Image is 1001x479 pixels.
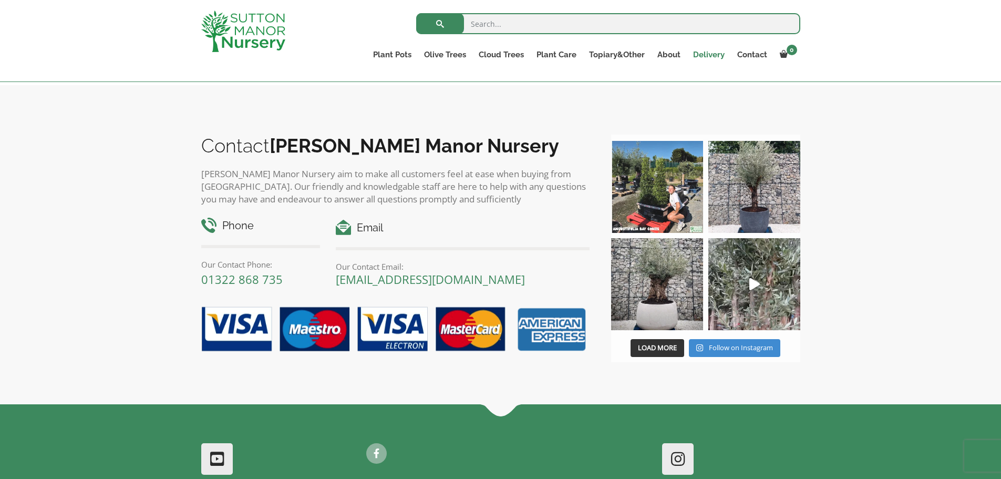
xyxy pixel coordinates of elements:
p: Our Contact Email: [336,260,590,273]
a: 01322 868 735 [201,271,283,287]
b: [PERSON_NAME] Manor Nursery [270,135,559,157]
a: Play [708,238,800,330]
a: Plant Care [530,47,583,62]
img: payment-options.png [193,301,590,359]
a: About [651,47,687,62]
a: Delivery [687,47,731,62]
a: Contact [731,47,773,62]
h4: Phone [201,218,321,234]
p: Our Contact Phone: [201,258,321,271]
h2: Contact [201,135,590,157]
a: Instagram Follow on Instagram [689,339,780,357]
a: Olive Trees [418,47,472,62]
a: 0 [773,47,800,62]
h4: Email [336,220,590,236]
img: Our elegant & picturesque Angustifolia Cones are an exquisite addition to your Bay Tree collectio... [611,141,703,233]
a: Plant Pots [367,47,418,62]
svg: Instagram [696,344,703,352]
span: 0 [787,45,797,55]
p: [PERSON_NAME] Manor Nursery aim to make all customers feel at ease when buying from [GEOGRAPHIC_D... [201,168,590,206]
img: A beautiful multi-stem Spanish Olive tree potted in our luxurious fibre clay pots 😍😍 [708,141,800,233]
svg: Play [749,278,760,290]
a: [EMAIL_ADDRESS][DOMAIN_NAME] [336,271,525,287]
button: Load More [631,339,684,357]
img: Check out this beauty we potted at our nursery today ❤️‍🔥 A huge, ancient gnarled Olive tree plan... [611,238,703,330]
img: New arrivals Monday morning of beautiful olive trees 🤩🤩 The weather is beautiful this summer, gre... [708,238,800,330]
input: Search... [416,13,800,34]
span: Follow on Instagram [709,343,773,352]
img: logo [201,11,285,52]
span: Load More [638,343,677,352]
a: Cloud Trees [472,47,530,62]
a: Topiary&Other [583,47,651,62]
